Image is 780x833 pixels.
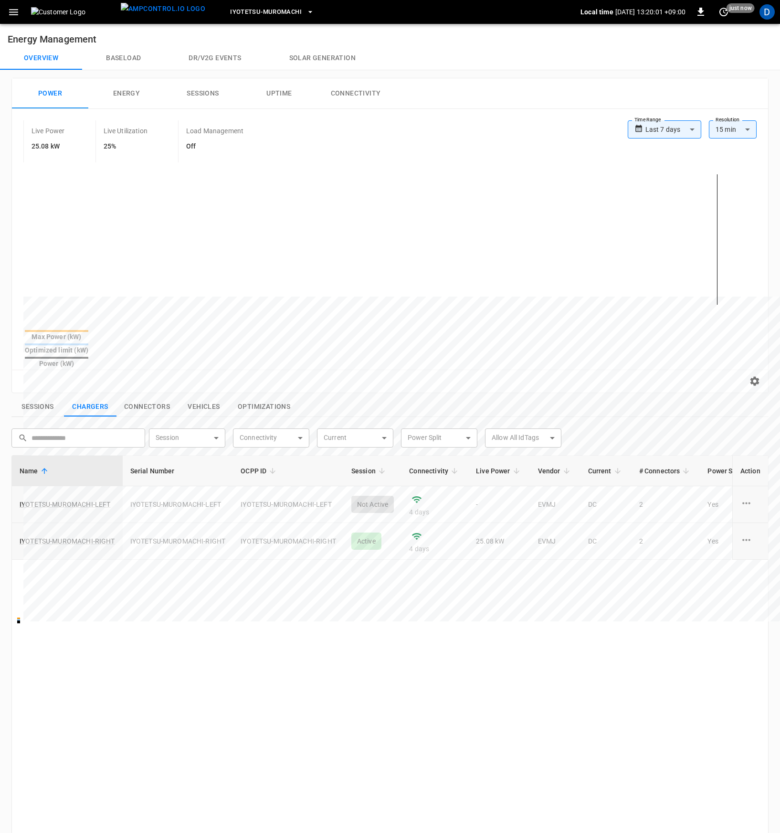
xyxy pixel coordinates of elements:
[351,465,388,477] span: Session
[634,116,661,124] label: Time Range
[32,126,65,136] p: Live Power
[82,47,165,70] button: Baseload
[32,141,65,152] h6: 25.08 kW
[615,7,685,17] p: [DATE] 13:20:01 +09:00
[226,3,318,21] button: Iyotetsu-Muromachi
[538,465,573,477] span: Vendor
[230,397,298,417] button: show latest optimizations
[241,465,279,477] span: OCPP ID
[732,456,768,486] th: Action
[165,78,241,109] button: Sessions
[11,397,64,417] button: show latest sessions
[639,465,693,477] span: # Connectors
[123,456,233,486] th: Serial Number
[20,465,51,477] span: Name
[165,47,265,70] button: Dr/V2G events
[104,141,148,152] h6: 25%
[740,497,760,512] div: charge point options
[20,536,115,546] a: IYOTETSU-MUROMACHI-RIGHT
[476,465,523,477] span: Live Power
[716,116,739,124] label: Resolution
[12,78,88,109] button: Power
[20,500,110,509] a: IYOTETSU-MUROMACHI-LEFT
[317,78,394,109] button: Connectivity
[88,78,165,109] button: Energy
[186,141,243,152] h6: Off
[241,78,317,109] button: Uptime
[178,397,230,417] button: show latest vehicles
[64,397,116,417] button: show latest charge points
[709,120,757,139] div: 15 min
[116,397,178,417] button: show latest connectors
[580,7,613,17] p: Local time
[727,3,755,13] span: just now
[759,4,775,20] div: profile-icon
[230,7,302,18] span: Iyotetsu-Muromachi
[716,4,731,20] button: set refresh interval
[121,3,205,15] img: ampcontrol.io logo
[265,47,379,70] button: Solar generation
[707,461,769,480] span: Power Split
[645,120,701,139] div: Last 7 days
[588,465,624,477] span: Current
[104,126,148,136] p: Live Utilization
[31,7,117,17] img: Customer Logo
[740,534,760,548] div: charge point options
[409,465,461,477] span: Connectivity
[186,126,243,136] p: Load Management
